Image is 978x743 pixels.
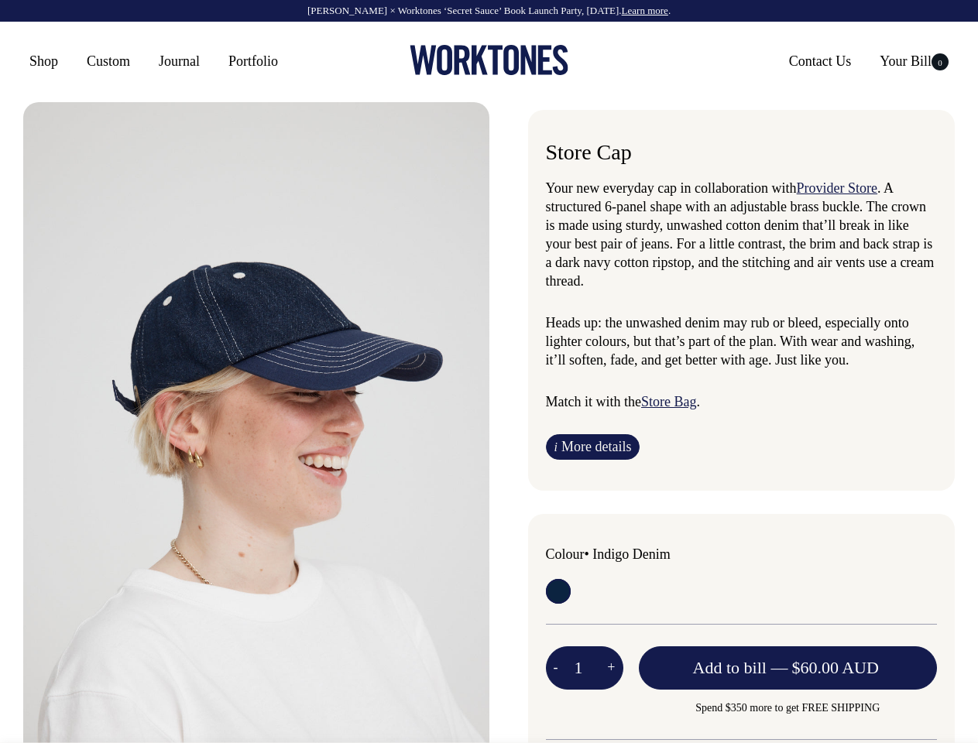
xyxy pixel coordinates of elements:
a: Custom [81,47,136,75]
a: Portfolio [222,47,284,75]
a: Your Bill0 [873,47,955,75]
div: [PERSON_NAME] × Worktones ‘Secret Sauce’ Book Launch Party, [DATE]. . [15,5,963,16]
a: Contact Us [783,47,858,75]
button: + [599,652,623,683]
a: Shop [23,47,64,75]
a: Learn more [622,5,668,16]
span: 0 [932,53,949,70]
button: - [546,652,566,683]
a: Journal [153,47,206,75]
